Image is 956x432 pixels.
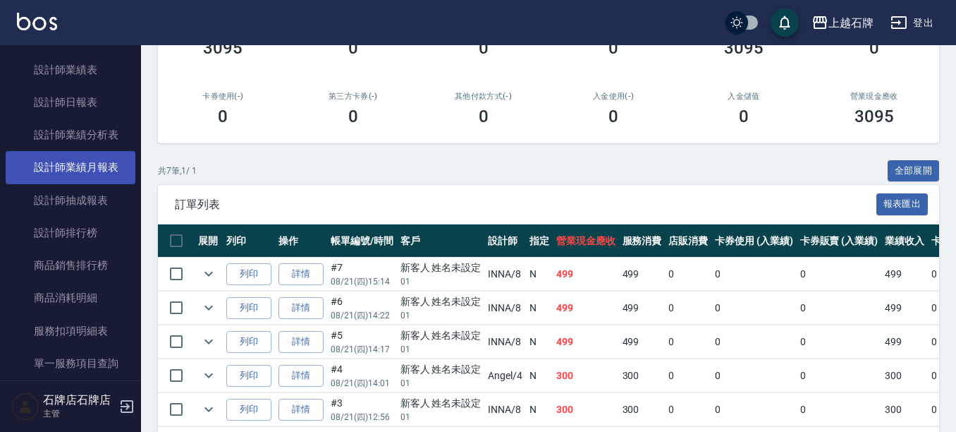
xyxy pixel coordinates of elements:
button: 上越石牌 [806,8,879,37]
button: 列印 [226,263,271,285]
a: 商品消耗明細 [6,282,135,314]
td: 0 [711,258,797,291]
p: 01 [400,275,482,288]
button: expand row [198,263,219,284]
td: N [526,325,553,359]
p: 08/21 (四) 14:01 [331,377,393,390]
span: 訂單列表 [175,198,876,212]
td: 0 [665,258,711,291]
div: 上越石牌 [828,14,874,32]
p: 08/21 (四) 12:56 [331,411,393,424]
img: Person [11,392,39,421]
td: 499 [553,258,619,291]
th: 設計師 [484,224,526,258]
a: 詳情 [278,331,324,353]
a: 店販抽成明細 [6,380,135,412]
div: 新客人 姓名未設定 [400,260,482,275]
td: INNA /8 [484,258,526,291]
div: 新客人 姓名未設定 [400,328,482,343]
td: N [526,258,553,291]
td: 300 [619,393,666,426]
th: 操作 [275,224,327,258]
a: 報表匯出 [876,197,929,210]
td: 499 [619,258,666,291]
th: 營業現金應收 [553,224,619,258]
h3: 0 [479,107,489,126]
p: 01 [400,309,482,322]
td: 499 [619,292,666,325]
th: 帳單編號/時間 [327,224,397,258]
button: 列印 [226,365,271,387]
h2: 第三方卡券(-) [305,92,402,101]
a: 設計師業績分析表 [6,119,135,151]
th: 店販消費 [665,224,711,258]
button: expand row [198,331,219,352]
td: 0 [665,292,711,325]
td: 300 [881,393,928,426]
td: N [526,292,553,325]
p: 08/21 (四) 14:22 [331,309,393,322]
h3: 3095 [724,38,764,58]
td: 0 [665,393,711,426]
div: 新客人 姓名未設定 [400,362,482,377]
th: 業績收入 [881,224,928,258]
h3: 3095 [854,107,894,126]
h2: 入金儲值 [696,92,792,101]
button: 列印 [226,297,271,319]
td: #7 [327,258,397,291]
button: expand row [198,365,219,386]
h3: 0 [348,107,358,126]
td: 499 [881,292,928,325]
a: 服務扣項明細表 [6,315,135,347]
td: 300 [553,393,619,426]
div: 新客人 姓名未設定 [400,396,482,411]
button: 全部展開 [888,160,940,182]
th: 展開 [195,224,223,258]
th: 指定 [526,224,553,258]
td: N [526,393,553,426]
a: 單一服務項目查詢 [6,347,135,380]
th: 客戶 [397,224,485,258]
td: INNA /8 [484,292,526,325]
a: 詳情 [278,263,324,285]
div: 新客人 姓名未設定 [400,294,482,309]
h3: 0 [608,38,618,58]
th: 列印 [223,224,275,258]
td: 499 [881,258,928,291]
a: 設計師抽成報表 [6,184,135,217]
button: 登出 [885,10,939,36]
p: 01 [400,377,482,390]
td: 0 [797,325,882,359]
h2: 其他付款方式(-) [435,92,532,101]
td: 499 [553,292,619,325]
p: 01 [400,343,482,356]
td: 0 [711,359,797,392]
td: INNA /8 [484,393,526,426]
td: 300 [619,359,666,392]
h3: 0 [348,38,358,58]
button: 列印 [226,399,271,421]
button: save [771,8,799,37]
td: 0 [797,359,882,392]
td: INNA /8 [484,325,526,359]
button: expand row [198,297,219,318]
td: 0 [797,258,882,291]
a: 設計師日報表 [6,86,135,119]
h2: 入金使用(-) [565,92,662,101]
td: #3 [327,393,397,426]
h3: 0 [608,107,618,126]
a: 詳情 [278,297,324,319]
td: 0 [711,393,797,426]
a: 詳情 [278,365,324,387]
td: 0 [797,292,882,325]
img: Logo [17,13,57,30]
h3: 3095 [203,38,243,58]
a: 設計師排行榜 [6,217,135,249]
td: 499 [619,325,666,359]
td: 0 [797,393,882,426]
td: #6 [327,292,397,325]
td: Angel /4 [484,359,526,392]
h2: 卡券使用(-) [175,92,271,101]
p: 08/21 (四) 15:14 [331,275,393,288]
p: 08/21 (四) 14:17 [331,343,393,356]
